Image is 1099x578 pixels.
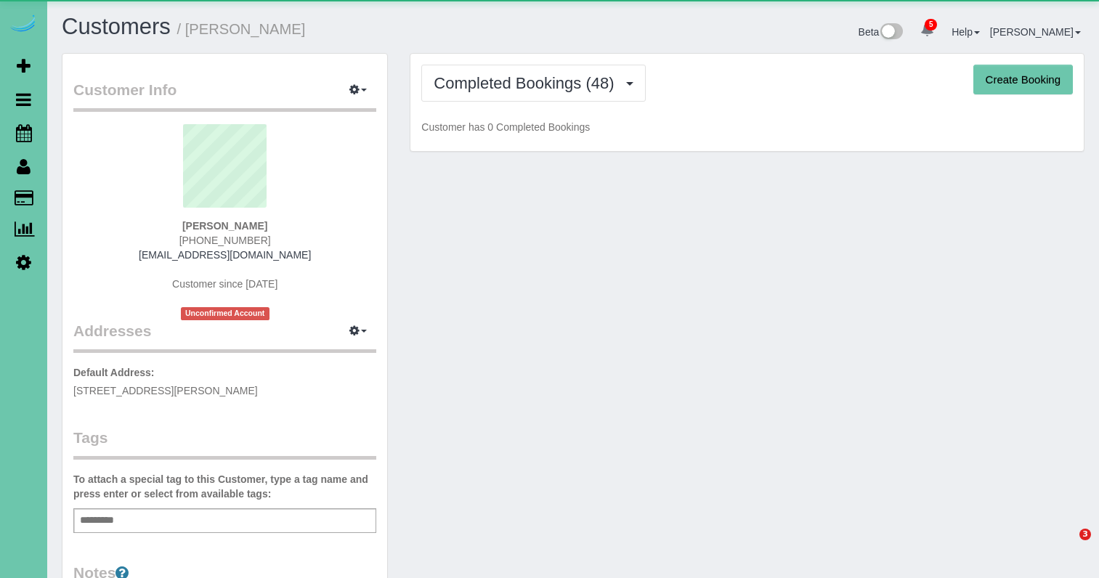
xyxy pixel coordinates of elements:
[925,19,937,30] span: 5
[421,65,645,102] button: Completed Bookings (48)
[172,278,277,290] span: Customer since [DATE]
[182,220,267,232] strong: [PERSON_NAME]
[73,427,376,460] legend: Tags
[73,385,258,396] span: [STREET_ADDRESS][PERSON_NAME]
[879,23,903,42] img: New interface
[181,307,269,319] span: Unconfirmed Account
[1079,529,1091,540] span: 3
[177,21,306,37] small: / [PERSON_NAME]
[434,74,621,92] span: Completed Bookings (48)
[73,79,376,112] legend: Customer Info
[973,65,1073,95] button: Create Booking
[73,472,376,501] label: To attach a special tag to this Customer, type a tag name and press enter or select from availabl...
[73,365,155,380] label: Default Address:
[913,15,941,46] a: 5
[139,249,311,261] a: [EMAIL_ADDRESS][DOMAIN_NAME]
[9,15,38,35] img: Automaid Logo
[990,26,1081,38] a: [PERSON_NAME]
[1050,529,1084,563] iframe: Intercom live chat
[62,14,171,39] a: Customers
[421,120,1073,134] p: Customer has 0 Completed Bookings
[859,26,904,38] a: Beta
[179,235,271,246] span: [PHONE_NUMBER]
[952,26,980,38] a: Help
